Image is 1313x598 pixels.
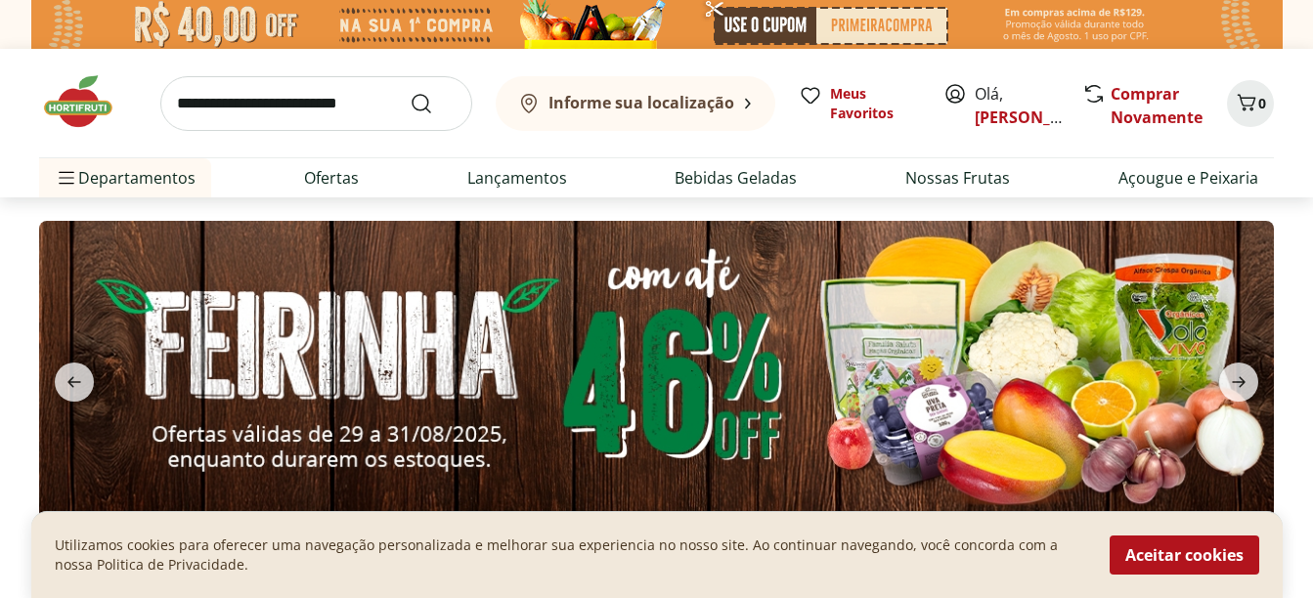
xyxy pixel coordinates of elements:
button: Aceitar cookies [1110,535,1259,575]
button: next [1204,363,1274,402]
a: Ofertas [304,166,359,190]
img: Hortifruti [39,72,137,131]
button: Carrinho [1227,80,1274,127]
a: Meus Favoritos [799,84,920,123]
p: Utilizamos cookies para oferecer uma navegação personalizada e melhorar sua experiencia no nosso ... [55,535,1086,575]
img: feira [39,221,1274,520]
a: Lançamentos [467,166,567,190]
button: Menu [55,154,78,201]
b: Informe sua localização [548,92,734,113]
a: [PERSON_NAME] [975,107,1102,128]
input: search [160,76,472,131]
a: Nossas Frutas [905,166,1010,190]
button: Informe sua localização [496,76,775,131]
span: 0 [1258,94,1266,112]
button: previous [39,363,109,402]
a: Açougue e Peixaria [1118,166,1258,190]
span: Meus Favoritos [830,84,920,123]
button: Submit Search [410,92,457,115]
span: Olá, [975,82,1062,129]
a: Bebidas Geladas [675,166,797,190]
a: Comprar Novamente [1111,83,1203,128]
span: Departamentos [55,154,196,201]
